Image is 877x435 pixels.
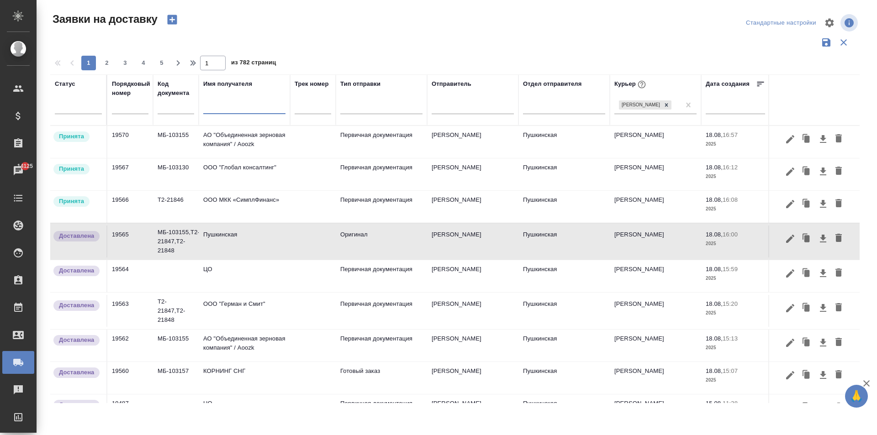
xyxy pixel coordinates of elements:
td: Пушкинская [518,260,610,292]
button: Сбросить фильтры [835,34,852,51]
td: [PERSON_NAME] [610,158,701,190]
td: [PERSON_NAME] [610,295,701,327]
div: Курьер назначен [53,195,102,208]
button: Удалить [831,230,846,247]
td: [PERSON_NAME] [610,330,701,362]
p: 2025 [706,140,765,149]
td: Пушкинская [518,191,610,223]
button: Удалить [831,163,846,180]
td: [PERSON_NAME] [427,330,518,362]
p: Принята [59,164,84,173]
button: Скачать [815,299,831,317]
button: Клонировать [798,299,815,317]
p: 18.08, [706,335,723,342]
p: 16:12 [723,164,738,171]
td: Первичная документация [336,158,427,190]
td: ООО "Глобал консалтинг" [199,158,290,190]
button: 2 [100,56,114,70]
td: 19487 [107,394,153,426]
p: 18.08, [706,231,723,238]
div: Имя получателя [203,79,252,89]
button: Скачать [815,131,831,148]
button: Удалить [831,265,846,282]
button: Редактировать [782,131,798,148]
td: Пушкинская [518,225,610,257]
div: Трек номер [295,79,329,89]
button: 4 [136,56,151,70]
p: 2025 [706,274,765,283]
td: Первичная документация [336,191,427,223]
span: 14125 [12,162,38,171]
button: Скачать [815,163,831,180]
a: 14125 [2,159,34,182]
button: Клонировать [798,131,815,148]
p: 18.08, [706,367,723,374]
td: Первичная документация [336,330,427,362]
button: Редактировать [782,399,798,416]
p: 2025 [706,309,765,318]
span: 2 [100,58,114,68]
td: [PERSON_NAME] [610,260,701,292]
div: Документы доставлены, фактическая дата доставки проставиться автоматически [53,367,102,379]
td: 19564 [107,260,153,292]
td: КОРНИНГ СНГ [199,362,290,394]
p: Доставлена [59,231,94,241]
button: Скачать [815,230,831,247]
p: Доставлена [59,368,94,377]
div: Курьер назначен [53,131,102,143]
button: Редактировать [782,265,798,282]
button: Удалить [831,195,846,213]
td: [PERSON_NAME] [427,260,518,292]
div: Документы доставлены, фактическая дата доставки проставиться автоматически [53,399,102,411]
td: Первичная документация [336,260,427,292]
button: Клонировать [798,265,815,282]
button: Клонировать [798,230,815,247]
div: Документы доставлены, фактическая дата доставки проставиться автоматически [53,230,102,242]
div: Документы доставлены, фактическая дата доставки проставиться автоматически [53,265,102,277]
button: Скачать [815,367,831,384]
td: АО "Объединенная зерновая компания" / Aoozk [199,330,290,362]
div: Курьер назначен [53,163,102,175]
div: Статус [55,79,75,89]
div: Тип отправки [340,79,380,89]
td: Пушкинская [518,330,610,362]
td: Пушкинская [518,362,610,394]
td: 19562 [107,330,153,362]
p: Принята [59,132,84,141]
td: [PERSON_NAME] [610,126,701,158]
p: Доставлена [59,301,94,310]
td: 19566 [107,191,153,223]
p: 18.08, [706,300,723,307]
span: Заявки на доставку [50,12,158,26]
button: Редактировать [782,195,798,213]
button: Клонировать [798,163,815,180]
button: Удалить [831,299,846,317]
button: Скачать [815,265,831,282]
td: Т2-21847,Т2-21848 [153,293,199,329]
p: 18.08, [706,266,723,273]
p: 2025 [706,343,765,352]
p: 18.08, [706,196,723,203]
td: [PERSON_NAME] [427,225,518,257]
td: МБ-103130 [153,158,199,190]
td: ЦО [199,394,290,426]
p: 15:07 [723,367,738,374]
button: Клонировать [798,195,815,213]
td: [PERSON_NAME] [427,191,518,223]
p: Принята [59,197,84,206]
td: [PERSON_NAME] [427,158,518,190]
span: Посмотреть информацию [840,14,860,31]
td: МБ-103155 [153,126,199,158]
button: Скачать [815,399,831,416]
button: Удалить [831,399,846,416]
td: [PERSON_NAME] [427,126,518,158]
span: из 782 страниц [231,57,276,70]
button: Клонировать [798,399,815,416]
p: 15:59 [723,266,738,273]
div: Дата создания [706,79,750,89]
p: 16:08 [723,196,738,203]
div: Документы доставлены, фактическая дата доставки проставиться автоматически [53,334,102,346]
td: Готовый заказ [336,362,427,394]
button: Удалить [831,367,846,384]
button: Редактировать [782,299,798,317]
